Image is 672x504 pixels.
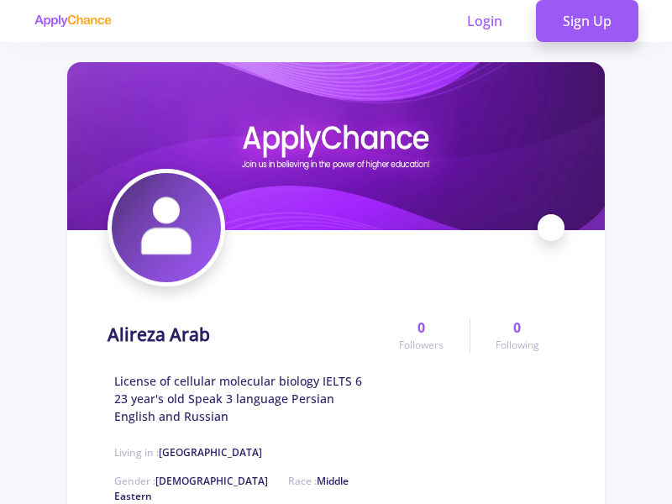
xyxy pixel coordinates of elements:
span: Race : [114,474,349,503]
img: applychance logo text only [34,14,112,28]
span: Followers [399,338,444,353]
a: 0Following [470,318,564,353]
span: 0 [417,318,425,338]
img: Alireza Arabavatar [112,173,221,282]
span: 0 [513,318,521,338]
span: License of cellular molecular biology IELTS 6 23 year's old Speak 3 language Persian English and ... [114,372,374,425]
span: Living in : [114,445,262,459]
h1: Alireza Arab [108,324,210,345]
span: Gender : [114,474,268,488]
span: [DEMOGRAPHIC_DATA] [155,474,268,488]
span: [GEOGRAPHIC_DATA] [159,445,262,459]
span: Following [496,338,539,353]
a: 0Followers [374,318,469,353]
span: Middle Eastern [114,474,349,503]
img: Alireza Arabcover image [67,62,605,230]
